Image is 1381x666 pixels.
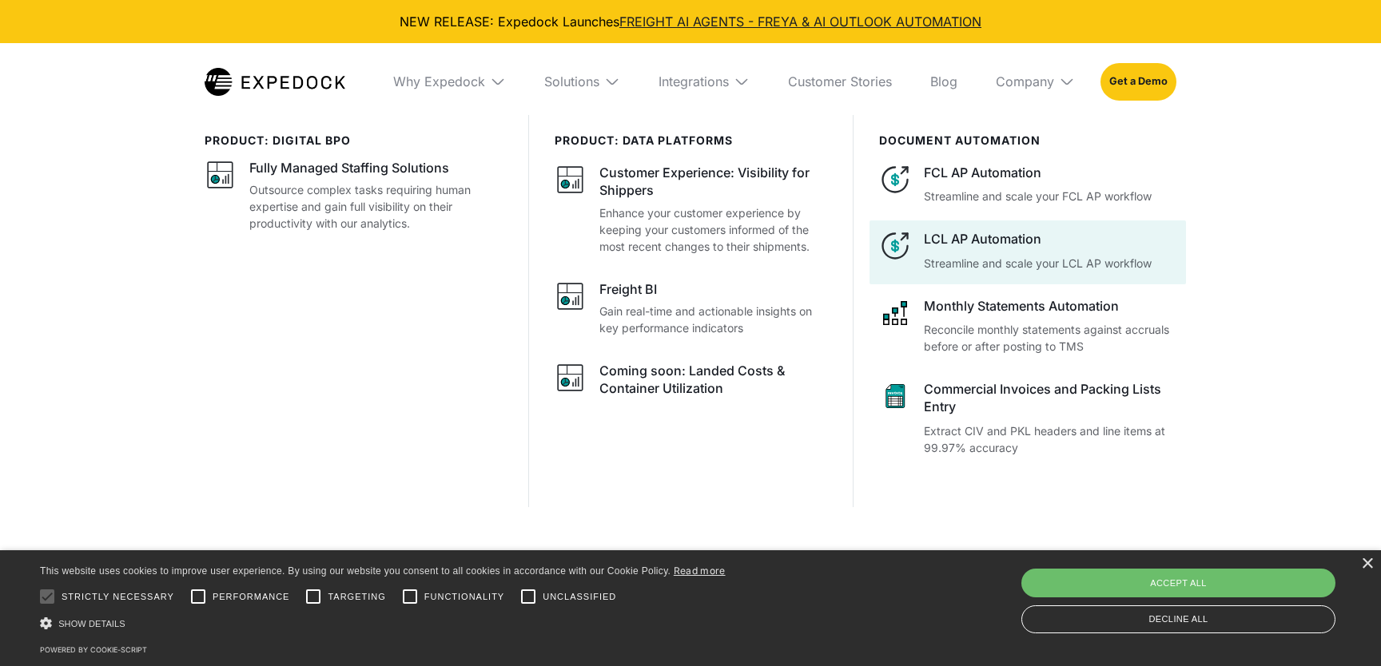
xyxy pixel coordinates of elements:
div: product: digital bpo [205,134,503,148]
div: Freight BI [599,280,657,298]
p: Extract CIV and PKL headers and line items at 99.97% accuracy [924,422,1176,456]
span: Targeting [328,590,385,604]
div: Coming soon: Landed Costs & Container Utilization [599,362,826,398]
div: Why Expedock [380,43,519,120]
span: Performance [213,590,290,604]
a: graph iconFully Managed Staffing SolutionsOutsource complex tasks requiring human expertise and g... [205,159,503,232]
iframe: Chat Widget [1107,494,1381,666]
div: Solutions [531,43,633,120]
img: dollar icon [879,230,911,262]
div: Show details [40,615,726,632]
div: LCL AP Automation [924,230,1176,248]
span: Show details [58,619,125,628]
img: sheet icon [879,380,911,412]
div: Solutions [544,73,599,89]
img: graph icon [555,280,587,312]
div: Integrations [646,43,762,120]
div: Monthly Statements Automation [924,297,1176,315]
a: dollar iconLCL AP AutomationStreamline and scale your LCL AP workflow [879,230,1176,271]
img: graph icon [205,159,237,191]
a: graph iconCustomer Experience: Visibility for ShippersEnhance your customer experience by keeping... [555,164,826,255]
p: Streamline and scale your FCL AP workflow [924,188,1176,204]
div: Why Expedock [393,73,485,89]
p: Streamline and scale your LCL AP workflow [924,255,1176,272]
img: dollar icon [879,164,911,196]
span: Strictly necessary [62,590,174,604]
p: Reconcile monthly statements against accruals before or after posting to TMS [924,321,1176,355]
a: sheet iconCommercial Invoices and Packing Lists EntryExtract CIV and PKL headers and line items a... [879,380,1176,456]
div: document automation [879,134,1176,148]
div: FCL AP Automation [924,164,1176,181]
a: FREIGHT AI AGENTS - FREYA & AI OUTLOOK AUTOMATION [619,14,981,30]
span: This website uses cookies to improve user experience. By using our website you consent to all coo... [40,565,671,577]
a: dollar iconFCL AP AutomationStreamline and scale your FCL AP workflow [879,164,1176,204]
div: Fully Managed Staffing Solutions [249,159,449,176]
p: Enhance your customer experience by keeping your customers informed of the most recent changes to... [599,204,826,255]
div: NEW RELEASE: Expedock Launches [13,13,1368,30]
a: Customer Stories [775,43,905,120]
span: Unclassified [543,590,616,604]
a: Powered by cookie-script [40,645,147,654]
a: Get a Demo [1100,63,1176,100]
a: graph iconComing soon: Landed Costs & Container Utilization [555,362,826,402]
a: Read more [674,565,726,577]
div: Company [996,73,1054,89]
div: Commercial Invoices and Packing Lists Entry [924,380,1176,416]
p: Gain real-time and actionable insights on key performance indicators [599,303,826,336]
div: Customer Experience: Visibility for Shippers [599,164,826,200]
img: network like icon [879,297,911,329]
a: graph iconFreight BIGain real-time and actionable insights on key performance indicators [555,280,826,336]
div: Company [983,43,1088,120]
p: Outsource complex tasks requiring human expertise and gain full visibility on their productivity ... [249,181,503,232]
a: Blog [917,43,970,120]
div: PRODUCT: data platforms [555,134,826,148]
div: Decline all [1021,605,1335,633]
div: Accept all [1021,569,1335,597]
img: graph icon [555,164,587,196]
span: Functionality [424,590,504,604]
div: Integrations [659,73,729,89]
img: graph icon [555,362,587,394]
a: network like iconMonthly Statements AutomationReconcile monthly statements against accruals befor... [879,297,1176,355]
